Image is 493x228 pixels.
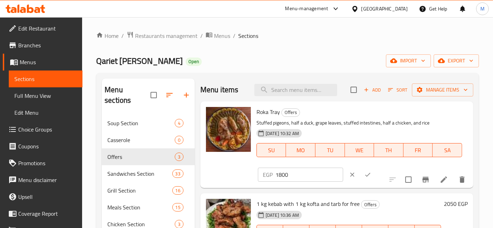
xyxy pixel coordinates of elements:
span: Meals Section [107,203,172,212]
a: Sections [9,71,82,87]
button: import [386,54,431,67]
span: Sort [388,86,407,94]
span: Menus [214,32,230,40]
span: FR [406,145,430,155]
span: Offers [361,201,379,209]
span: 3 [175,154,183,160]
span: Branches [18,41,77,49]
span: 4 [175,120,183,127]
span: Coverage Report [18,209,77,218]
div: items [175,119,184,127]
span: Add item [361,85,384,95]
span: 33 [173,170,183,177]
h2: Menu sections [105,85,151,106]
div: items [172,203,184,212]
button: export [434,54,479,67]
span: Qariet [PERSON_NAME] [96,53,183,69]
a: Coupons [3,138,82,155]
span: Select section [346,82,361,97]
button: Sort [386,85,409,95]
div: items [175,136,184,144]
li: / [200,32,203,40]
h6: 2050 EGP [444,199,468,209]
span: Full Menu View [14,92,77,100]
span: Sort items [384,85,412,95]
span: Sections [14,75,77,83]
button: TU [315,143,345,157]
span: Menus [20,58,77,66]
button: Add [361,85,384,95]
a: Upsell [3,188,82,205]
a: Branches [3,37,82,54]
button: clear [345,167,360,182]
div: Grill Section16 [102,182,195,199]
span: Roka Tray [257,107,280,117]
div: items [172,169,184,178]
span: Edit Restaurant [18,24,77,33]
a: Edit Menu [9,104,82,121]
button: delete [454,171,471,188]
span: Choice Groups [18,125,77,134]
h2: Menu items [200,85,239,95]
div: Menu-management [285,5,328,13]
li: / [233,32,235,40]
a: Menu disclaimer [3,172,82,188]
input: Please enter price [275,168,343,182]
span: 16 [173,187,183,194]
span: Grill Section [107,186,172,195]
a: Full Menu View [9,87,82,104]
button: Manage items [412,83,473,96]
li: / [121,32,124,40]
div: items [172,186,184,195]
a: Coverage Report [3,205,82,222]
button: TH [374,143,404,157]
span: Select all sections [146,88,161,102]
span: Manage items [418,86,468,94]
a: Home [96,32,119,40]
span: Promotions [18,159,77,167]
span: Add [363,86,382,94]
span: TH [377,145,401,155]
span: import [392,56,425,65]
a: Restaurants management [127,31,198,40]
input: search [254,84,337,96]
span: Soup Section [107,119,175,127]
span: WE [348,145,372,155]
nav: breadcrumb [96,31,479,40]
button: WE [345,143,374,157]
a: Edit Restaurant [3,20,82,37]
span: Sections [238,32,258,40]
div: Casserole0 [102,132,195,148]
div: Meals Section15 [102,199,195,216]
img: Roka Tray [206,107,251,152]
div: Offers3 [102,148,195,165]
button: FR [404,143,433,157]
span: 1 kg kebab with 1 kg kofta and tarb for free [257,199,360,209]
span: 0 [175,137,183,143]
div: Soup Section4 [102,115,195,132]
span: Menu disclaimer [18,176,77,184]
button: MO [286,143,315,157]
a: Menus [206,31,230,40]
span: Select to update [401,172,416,187]
a: Promotions [3,155,82,172]
p: Stuffed pigeons, half a duck, grape leaves, stuffed intestines, half a chicken, and rice [257,119,462,127]
span: MO [289,145,313,155]
span: SA [435,145,459,155]
button: Branch-specific-item [417,171,434,188]
span: Open [186,59,202,65]
span: Edit Menu [14,108,77,117]
span: Restaurants management [135,32,198,40]
span: Offers [282,108,300,116]
div: [GEOGRAPHIC_DATA] [361,5,408,13]
button: Add section [178,87,195,103]
span: [DATE] 10:36 AM [263,212,302,219]
a: Edit menu item [440,175,448,184]
div: Open [186,58,202,66]
span: 3 [175,221,183,228]
span: Coupons [18,142,77,150]
span: Upsell [18,193,77,201]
